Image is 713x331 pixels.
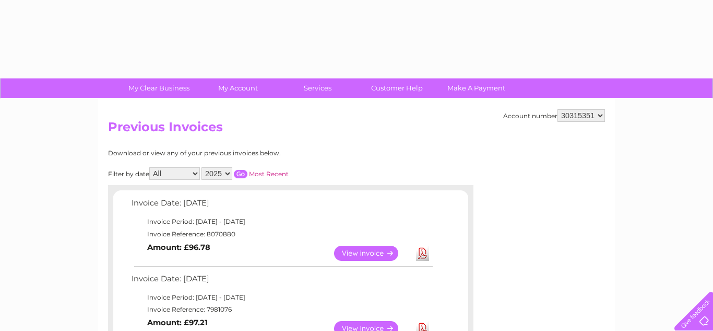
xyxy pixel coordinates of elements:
[108,167,382,180] div: Filter by date
[433,78,519,98] a: Make A Payment
[249,170,289,178] a: Most Recent
[275,78,361,98] a: Services
[129,215,434,228] td: Invoice Period: [DATE] - [DATE]
[195,78,281,98] a: My Account
[416,246,429,261] a: Download
[116,78,202,98] a: My Clear Business
[129,272,434,291] td: Invoice Date: [DATE]
[108,150,382,157] div: Download or view any of your previous invoices below.
[503,109,605,122] div: Account number
[129,303,434,316] td: Invoice Reference: 7981076
[129,291,434,304] td: Invoice Period: [DATE] - [DATE]
[129,228,434,241] td: Invoice Reference: 8070880
[334,246,411,261] a: View
[129,196,434,215] td: Invoice Date: [DATE]
[147,243,210,252] b: Amount: £96.78
[147,318,208,327] b: Amount: £97.21
[354,78,440,98] a: Customer Help
[108,120,605,140] h2: Previous Invoices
